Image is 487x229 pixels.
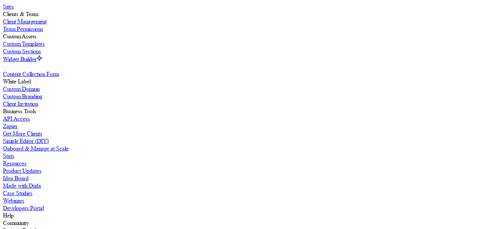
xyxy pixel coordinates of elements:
label: Custom Sections [3,48,41,55]
label: Onboard & Manage at Scale [3,145,68,152]
label: Custom Templates [3,40,45,47]
label: Sites [3,3,14,10]
label: Community [3,219,29,226]
label: Get More Clients [3,130,42,137]
label: Case Studies [3,190,32,197]
label: White Label [3,78,31,85]
label: Widget Builder [3,55,36,63]
label: Custom Assets [3,33,36,40]
label: Business Tools [3,108,36,115]
label: Content Collection Form [3,70,59,77]
label: Clients & Team [3,10,38,18]
label: Resources [3,160,26,167]
label: Team Permissions [3,25,43,32]
label: Stats [3,152,14,159]
label: Developers Portal [3,204,44,211]
label: Client Management [3,18,47,25]
a: Resources [3,160,484,167]
label: Made with Duda [3,182,41,189]
label: Simple Editor (DIY) [3,137,49,144]
label: Webinars [3,197,24,204]
label: Custom Branding [3,93,42,100]
label: Zapier [3,123,17,130]
iframe: Duda-gen Chat Button Frame [448,190,487,229]
label: Help [3,212,14,219]
label: API Access [3,115,30,122]
label: Product Updates [3,167,41,174]
a: Widget Builder [3,55,42,63]
label: Custom Domain [3,85,39,92]
label: Client Invitation [3,100,38,107]
label: Idea Board [3,175,29,182]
